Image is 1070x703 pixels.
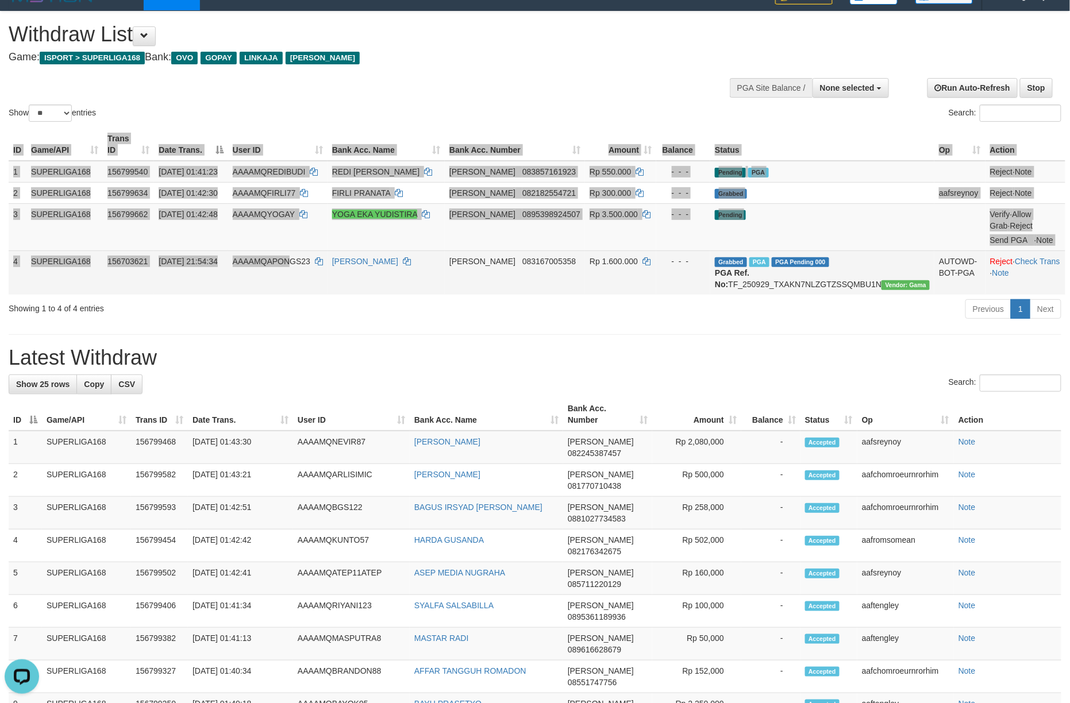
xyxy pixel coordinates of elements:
a: Note [959,535,976,544]
span: · [990,210,1031,230]
th: Trans ID: activate to sort column ascending [131,398,188,431]
td: SUPERLIGA168 [26,250,103,295]
td: 2 [9,464,42,497]
h1: Latest Withdraw [9,346,1061,369]
span: Rp 3.500.000 [590,210,638,219]
td: 7 [9,628,42,660]
td: 5 [9,562,42,595]
th: Bank Acc. Number: activate to sort column ascending [445,128,585,161]
td: [DATE] 01:41:13 [188,628,293,660]
td: aaftengley [857,595,954,628]
td: Rp 152,000 [652,660,741,693]
span: Accepted [805,470,840,480]
td: SUPERLIGA168 [42,497,131,530]
a: Verify [990,210,1010,219]
td: AAAAMQATEP11ATEP [293,562,410,595]
a: Note [959,666,976,675]
a: YOGA EKA YUDISTIRA [332,210,417,219]
span: Grabbed [715,257,747,267]
span: [PERSON_NAME] [568,535,634,544]
td: aafchomroeurnrorhim [857,660,954,693]
td: Rp 258,000 [652,497,741,530]
th: User ID: activate to sort column ascending [228,128,328,161]
td: AAAAMQNEVIR87 [293,431,410,464]
a: Note [959,437,976,446]
td: - [741,497,800,530]
span: Copy 083857161923 to clipboard [522,167,576,176]
th: ID [9,128,26,161]
span: Accepted [805,569,840,578]
th: Game/API: activate to sort column ascending [42,398,131,431]
td: SUPERLIGA168 [26,182,103,203]
span: Marked by aafchhiseyha [749,257,769,267]
a: Note [1015,167,1032,176]
a: ASEP MEDIA NUGRAHA [414,568,505,577]
td: 156799454 [131,530,188,562]
span: [DATE] 01:41:23 [159,167,217,176]
span: [DATE] 01:42:48 [159,210,217,219]
a: Show 25 rows [9,374,77,394]
span: [PERSON_NAME] [568,634,634,643]
a: Copy [76,374,111,394]
th: Amount: activate to sort column ascending [652,398,741,431]
td: 156799468 [131,431,188,464]
span: Pending [715,210,746,220]
a: Reject [990,188,1013,198]
td: 3 [9,203,26,250]
div: Showing 1 to 4 of 4 entries [9,298,437,314]
a: Note [959,568,976,577]
span: Copy 082176342675 to clipboard [568,547,621,556]
span: [PERSON_NAME] [568,568,634,577]
td: · · [986,203,1065,250]
span: Copy [84,380,104,389]
span: [DATE] 01:42:30 [159,188,217,198]
td: aafromsomean [857,530,954,562]
a: HARDA GUSANDA [414,535,484,544]
td: Rp 50,000 [652,628,741,660]
span: [PERSON_NAME] [449,257,515,266]
td: 4 [9,530,42,562]
td: SUPERLIGA168 [42,628,131,660]
td: SUPERLIGA168 [26,203,103,250]
td: aafchomroeurnrorhim [857,497,954,530]
td: AAAAMQKUNTO57 [293,530,410,562]
th: Status [710,128,934,161]
td: AAAAMQRIYANI123 [293,595,410,628]
a: Check Trans [1015,257,1060,266]
span: Vendor URL: https://trx31.1velocity.biz [882,280,930,290]
th: Trans ID: activate to sort column ascending [103,128,154,161]
th: Action [954,398,1061,431]
button: None selected [813,78,889,98]
span: None selected [820,83,875,92]
h1: Withdraw List [9,23,702,46]
span: Accepted [805,438,840,447]
td: - [741,562,800,595]
a: FIRLI PRANATA [332,188,390,198]
span: AAAAMQFIRLI77 [233,188,296,198]
b: PGA Ref. No: [715,268,749,289]
span: [PERSON_NAME] [568,666,634,675]
td: aafsreynoy [857,431,954,464]
span: Copy 0895398924507 to clipboard [522,210,580,219]
td: - [741,530,800,562]
a: Note [1037,235,1054,245]
span: [PERSON_NAME] [568,437,634,446]
div: PGA Site Balance / [730,78,813,98]
td: - [741,660,800,693]
td: SUPERLIGA168 [42,660,131,693]
td: aaftengley [857,628,954,660]
a: CSV [111,374,143,394]
th: Bank Acc. Name: activate to sort column ascending [410,398,563,431]
a: Note [959,470,976,479]
a: Note [959,503,976,512]
a: Reject [990,167,1013,176]
a: Allow Grab [990,210,1031,230]
td: 2 [9,182,26,203]
span: Copy 0881027734583 to clipboard [568,514,626,523]
a: Note [1015,188,1032,198]
span: Copy 089616628679 to clipboard [568,645,621,654]
td: AAAAMQBRANDON88 [293,660,410,693]
span: Accepted [805,634,840,644]
span: GOPAY [201,52,237,64]
td: AAAAMQBGS122 [293,497,410,530]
